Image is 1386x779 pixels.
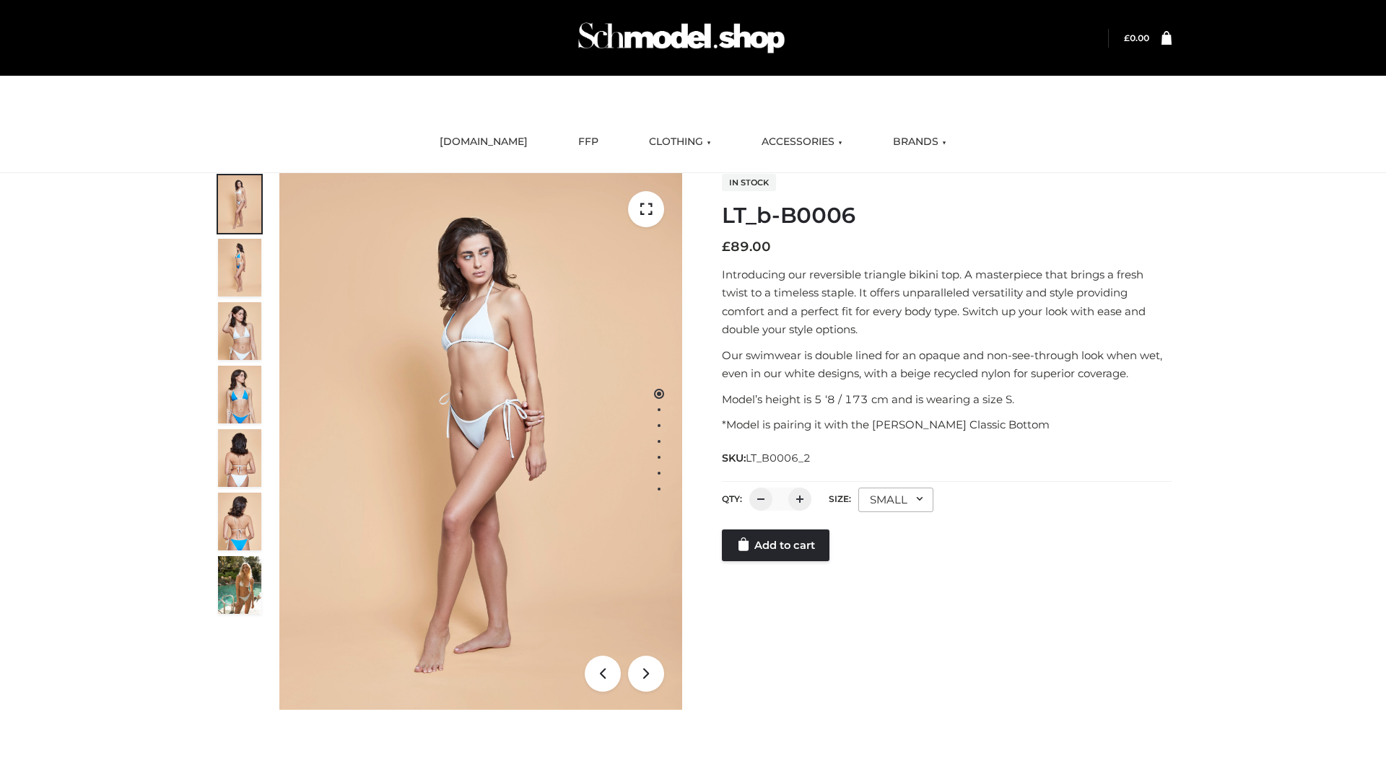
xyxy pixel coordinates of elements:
[722,203,1172,229] h1: LT_b-B0006
[218,366,261,423] img: ArielClassicBikiniTop_CloudNine_AzureSky_OW114ECO_4-scaled.jpg
[1124,32,1130,43] span: £
[746,452,811,465] span: LT_B0006_2
[722,493,742,504] label: QTY:
[429,126,539,158] a: [DOMAIN_NAME]
[722,529,829,561] a: Add to cart
[218,429,261,487] img: ArielClassicBikiniTop_CloudNine_AzureSky_OW114ECO_7-scaled.jpg
[573,9,790,66] img: Schmodel Admin 964
[1124,32,1149,43] bdi: 0.00
[722,174,776,191] span: In stock
[638,126,722,158] a: CLOTHING
[882,126,957,158] a: BRANDS
[1124,32,1149,43] a: £0.00
[829,493,851,504] label: Size:
[722,390,1172,409] p: Model’s height is 5 ‘8 / 173 cm and is wearing a size S.
[751,126,853,158] a: ACCESSORIES
[218,239,261,296] img: ArielClassicBikiniTop_CloudNine_AzureSky_OW114ECO_2-scaled.jpg
[722,346,1172,383] p: Our swimwear is double lined for an opaque and non-see-through look when wet, even in our white d...
[858,488,933,512] div: SMALL
[722,239,731,255] span: £
[218,175,261,233] img: ArielClassicBikiniTop_CloudNine_AzureSky_OW114ECO_1-scaled.jpg
[722,449,812,467] span: SKU:
[722,265,1172,339] p: Introducing our reversible triangle bikini top. A masterpiece that brings a fresh twist to a time...
[218,556,261,614] img: Arieltop_CloudNine_AzureSky2.jpg
[218,302,261,360] img: ArielClassicBikiniTop_CloudNine_AzureSky_OW114ECO_3-scaled.jpg
[722,415,1172,434] p: *Model is pairing it with the [PERSON_NAME] Classic Bottom
[567,126,609,158] a: FFP
[279,173,682,710] img: LT_b-B0006
[722,239,771,255] bdi: 89.00
[218,493,261,550] img: ArielClassicBikiniTop_CloudNine_AzureSky_OW114ECO_8-scaled.jpg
